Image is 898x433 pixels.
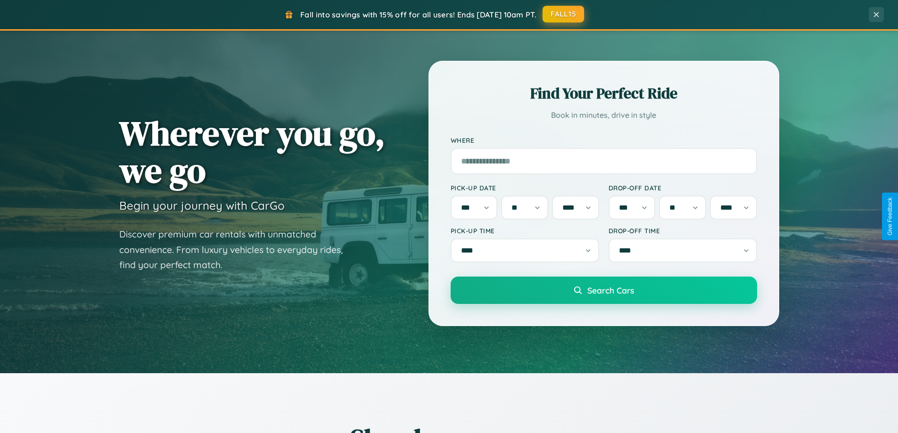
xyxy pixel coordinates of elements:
[451,227,599,235] label: Pick-up Time
[451,108,757,122] p: Book in minutes, drive in style
[119,114,385,189] h1: Wherever you go, we go
[609,227,757,235] label: Drop-off Time
[609,184,757,192] label: Drop-off Date
[119,198,285,212] h3: Begin your journey with CarGo
[300,10,536,19] span: Fall into savings with 15% off for all users! Ends [DATE] 10am PT.
[543,6,584,23] button: FALL15
[887,197,893,236] div: Give Feedback
[587,285,634,295] span: Search Cars
[119,227,355,273] p: Discover premium car rentals with unmatched convenience. From luxury vehicles to everyday rides, ...
[451,136,757,144] label: Where
[451,277,757,304] button: Search Cars
[451,184,599,192] label: Pick-up Date
[451,83,757,104] h2: Find Your Perfect Ride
